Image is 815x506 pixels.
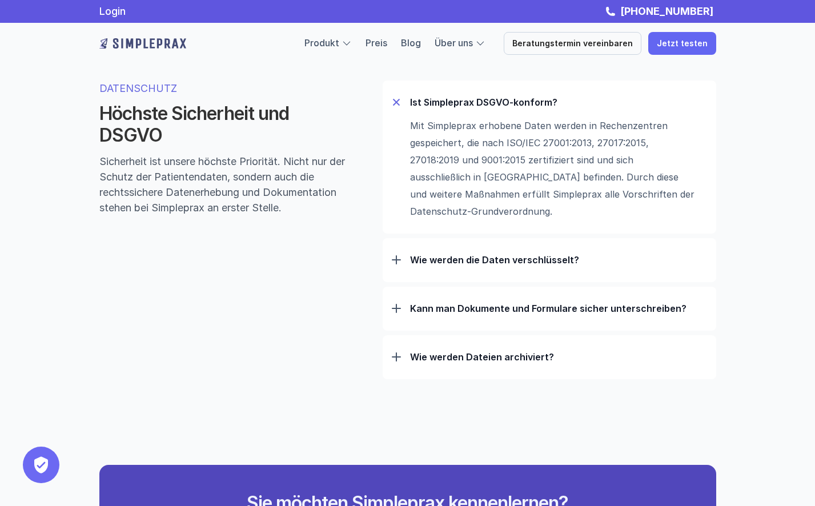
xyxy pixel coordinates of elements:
[99,103,346,147] h2: Höchste Sicherheit und DSGVO
[401,37,421,49] a: Blog
[410,97,707,108] p: Ist Simpleprax DSGVO-konform?
[657,39,708,49] p: Jetzt testen
[410,254,707,266] p: Wie werden die Daten verschlüsselt?
[435,37,473,49] a: Über uns
[410,303,707,314] p: Kann man Dokumente und Formulare sicher unterschreiben?
[99,5,126,17] a: Login
[648,32,716,55] a: Jetzt testen
[512,39,633,49] p: Beratungstermin vereinbaren
[620,5,713,17] strong: [PHONE_NUMBER]
[304,37,339,49] a: Produkt
[99,81,346,96] p: DATENSCHUTZ
[617,5,716,17] a: [PHONE_NUMBER]
[366,37,387,49] a: Preis
[99,154,346,215] p: Sicherheit ist unsere höchste Priorität. Nicht nur der Schutz der Patientendaten, sondern auch di...
[410,351,707,363] p: Wie werden Dateien archiviert?
[410,117,696,220] p: Mit Simpleprax erhobene Daten werden in Rechenzentren gespeichert, die nach ISO/IEC 27001:2013, 2...
[504,32,641,55] a: Beratungstermin vereinbaren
